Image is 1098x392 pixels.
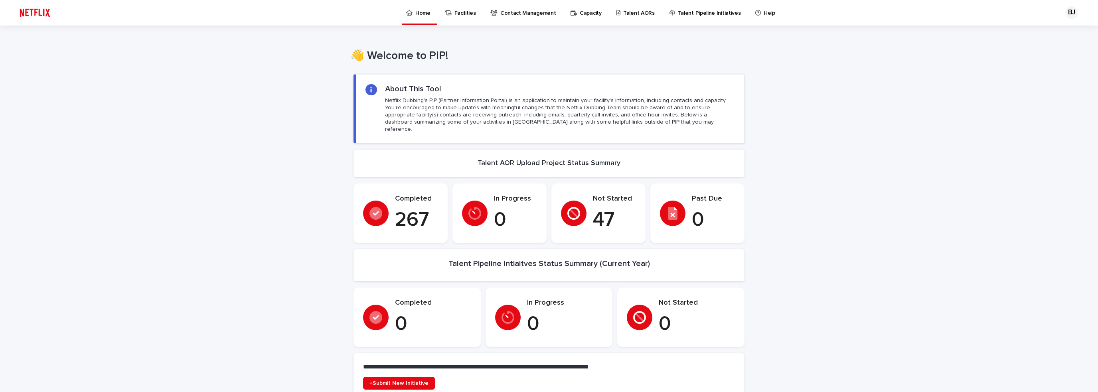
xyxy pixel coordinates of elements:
p: 0 [494,208,537,232]
p: 0 [659,312,735,336]
p: In Progress [494,195,537,203]
p: 0 [395,312,471,336]
p: 0 [527,312,603,336]
p: Past Due [692,195,735,203]
p: Netflix Dubbing's PIP (Partner Information Portal) is an application to maintain your facility's ... [385,97,735,133]
p: 267 [395,208,438,232]
p: Not Started [659,299,735,307]
p: Completed [395,299,471,307]
p: Completed [395,195,438,203]
h2: About This Tool [385,84,441,94]
a: +Submit New Initiative [363,377,435,390]
h1: 👋 Welcome to PIP! [350,49,741,63]
h2: Talent AOR Upload Project Status Summary [478,159,620,168]
p: Not Started [593,195,636,203]
p: In Progress [527,299,603,307]
div: BJ [1065,6,1078,19]
span: +Submit New Initiative [369,380,429,386]
img: ifQbXi3ZQGMSEF7WDB7W [16,5,54,21]
p: 0 [692,208,735,232]
p: 47 [593,208,636,232]
h2: Talent Pipeline Intiaitves Status Summary (Current Year) [448,259,650,268]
